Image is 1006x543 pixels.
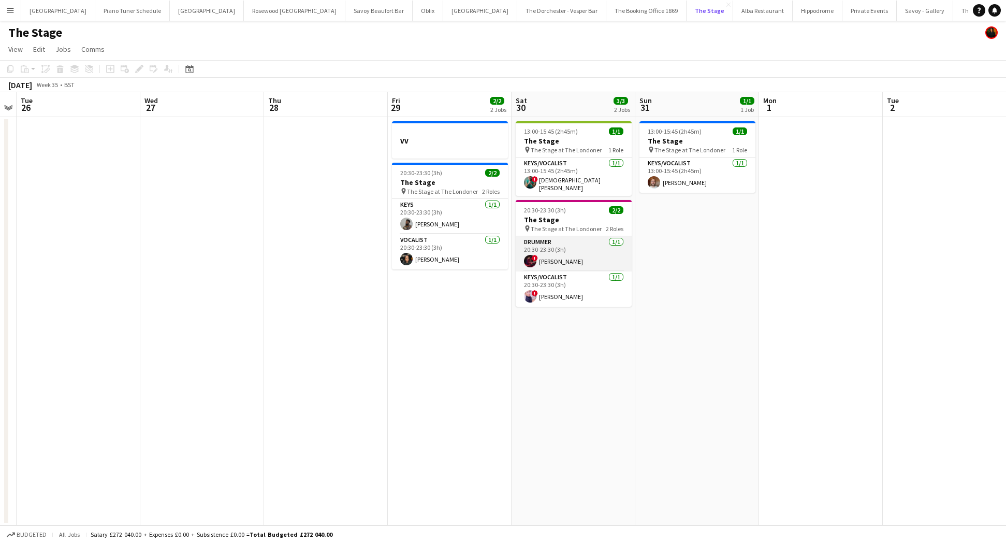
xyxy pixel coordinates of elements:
a: View [4,42,27,56]
span: Edit [33,45,45,54]
span: Mon [763,96,777,105]
span: The Stage at The Londoner [531,146,602,154]
div: BST [64,81,75,89]
span: 2 [885,102,899,113]
button: [GEOGRAPHIC_DATA] [443,1,517,21]
h1: The Stage [8,25,62,40]
button: The Stage [687,1,733,21]
span: 2/2 [485,169,500,177]
button: Hippodrome [793,1,842,21]
div: 1 Job [740,106,754,113]
app-job-card: 20:30-23:30 (3h)2/2The Stage The Stage at The Londoner2 RolesDrummer1/120:30-23:30 (3h)![PERSON_N... [516,200,632,307]
span: Wed [144,96,158,105]
app-card-role: Drummer1/120:30-23:30 (3h)![PERSON_NAME] [516,236,632,271]
span: Week 35 [34,81,60,89]
span: 1 Role [732,146,747,154]
span: 20:30-23:30 (3h) [400,169,442,177]
span: 29 [390,102,400,113]
button: [GEOGRAPHIC_DATA] [21,1,95,21]
span: 1/1 [740,97,754,105]
app-card-role: Keys/Vocalist1/120:30-23:30 (3h)![PERSON_NAME] [516,271,632,307]
span: 13:00-15:45 (2h45m) [524,127,578,135]
button: Savoy - Gallery [897,1,953,21]
h3: The Stage [516,136,632,146]
span: Sun [639,96,652,105]
span: ! [532,290,538,296]
app-job-card: VV [392,121,508,159]
span: 1 [762,102,777,113]
span: 1/1 [733,127,747,135]
app-card-role: Vocalist1/120:30-23:30 (3h)[PERSON_NAME] [392,234,508,269]
span: View [8,45,23,54]
span: Thu [268,96,281,105]
app-job-card: 20:30-23:30 (3h)2/2The Stage The Stage at The Londoner2 RolesKeys1/120:30-23:30 (3h)[PERSON_NAME]... [392,163,508,269]
button: Rosewood [GEOGRAPHIC_DATA] [244,1,345,21]
span: The Stage at The Londoner [407,188,478,195]
button: The Dorchester - Vesper Bar [517,1,606,21]
span: 26 [19,102,33,113]
button: The Booking Office 1869 [606,1,687,21]
h3: VV [392,136,508,146]
span: 30 [514,102,527,113]
span: 2/2 [490,97,504,105]
span: All jobs [57,531,82,538]
span: The Stage at The Londoner [654,146,725,154]
span: ! [532,255,538,261]
button: Budgeted [5,529,48,540]
span: 27 [143,102,158,113]
span: The Stage at The Londoner [531,225,602,233]
h3: The Stage [392,178,508,187]
span: 28 [267,102,281,113]
span: Sat [516,96,527,105]
span: 3/3 [614,97,628,105]
button: Private Events [842,1,897,21]
app-job-card: 13:00-15:45 (2h45m)1/1The Stage The Stage at The Londoner1 RoleKeys/Vocalist1/113:00-15:45 (2h45m... [639,121,755,193]
span: 1/1 [609,127,623,135]
h3: The Stage [639,136,755,146]
span: Jobs [55,45,71,54]
a: Comms [77,42,109,56]
h3: The Stage [516,215,632,224]
span: Tue [21,96,33,105]
button: Oblix [413,1,443,21]
span: Budgeted [17,531,47,538]
span: 20:30-23:30 (3h) [524,206,566,214]
span: 1 Role [608,146,623,154]
a: Edit [29,42,49,56]
div: [DATE] [8,80,32,90]
app-job-card: 13:00-15:45 (2h45m)1/1The Stage The Stage at The Londoner1 RoleKeys/Vocalist1/113:00-15:45 (2h45m... [516,121,632,196]
span: 2 Roles [482,188,500,195]
span: Comms [81,45,105,54]
span: 31 [638,102,652,113]
div: Salary £272 040.00 + Expenses £0.00 + Subsistence £0.00 = [91,531,332,538]
app-user-avatar: Celine Amara [985,26,998,39]
span: Tue [887,96,899,105]
span: Total Budgeted £272 040.00 [250,531,332,538]
a: Jobs [51,42,75,56]
span: ! [532,176,538,182]
div: 2 Jobs [490,106,506,113]
button: Savoy Beaufort Bar [345,1,413,21]
button: Alba Restaurant [733,1,793,21]
app-card-role: Keys/Vocalist1/113:00-15:45 (2h45m)![DEMOGRAPHIC_DATA][PERSON_NAME] [516,158,632,196]
button: Piano Tuner Schedule [95,1,170,21]
app-card-role: Keys1/120:30-23:30 (3h)[PERSON_NAME] [392,199,508,234]
span: 2 Roles [606,225,623,233]
span: Fri [392,96,400,105]
span: 13:00-15:45 (2h45m) [648,127,702,135]
span: 2/2 [609,206,623,214]
button: [GEOGRAPHIC_DATA] [170,1,244,21]
app-card-role: Keys/Vocalist1/113:00-15:45 (2h45m)[PERSON_NAME] [639,158,755,193]
div: 2 Jobs [614,106,630,113]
